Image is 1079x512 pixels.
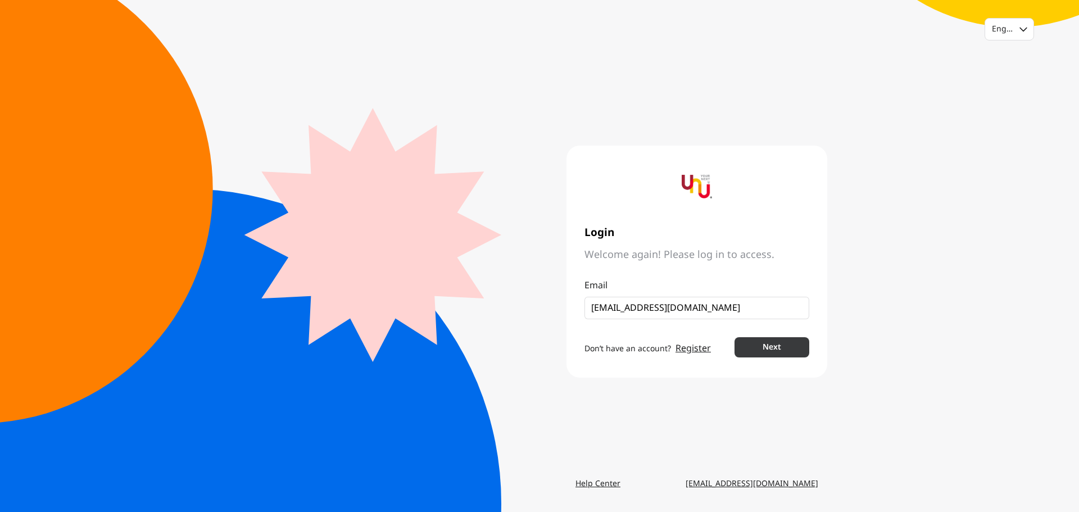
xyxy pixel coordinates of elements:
[682,171,712,202] img: yournextu-logo-vertical-compact-v2.png
[566,474,629,494] a: Help Center
[584,343,671,355] span: Don’t have an account?
[992,24,1013,35] div: English
[584,248,809,262] span: Welcome again! Please log in to access.
[584,226,809,239] span: Login
[591,301,794,315] input: Email
[675,342,711,355] a: Register
[677,474,827,494] a: [EMAIL_ADDRESS][DOMAIN_NAME]
[584,279,809,292] p: Email
[735,337,809,357] button: Next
